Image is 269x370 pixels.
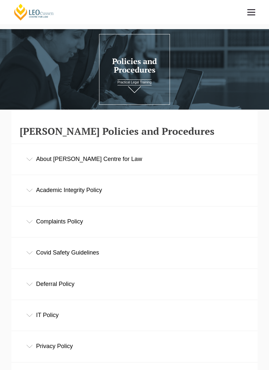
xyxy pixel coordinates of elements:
[11,175,258,205] div: Academic Integrity Policy
[11,331,258,361] div: Privacy Policy
[13,3,55,21] a: [PERSON_NAME] Centre for Law
[102,57,167,74] h1: Policies and Procedures
[117,79,152,85] a: Practical Legal Training
[11,238,258,268] div: Covid Safety Guidelines
[20,126,249,137] h2: [PERSON_NAME] Policies and Procedures
[11,300,258,330] div: IT Policy
[11,206,258,237] div: Complaints Policy
[11,144,258,174] div: About [PERSON_NAME] Centre for Law
[11,269,258,299] div: Deferral Policy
